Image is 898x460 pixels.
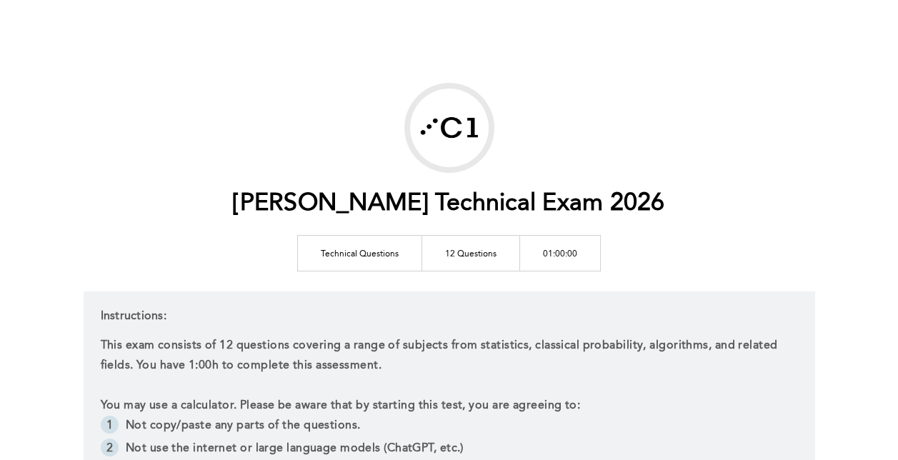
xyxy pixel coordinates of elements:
td: 12 Questions [422,235,520,271]
p: This exam consists of 12 questions covering a range of subjects from statistics, classical probab... [101,336,798,376]
p: You may use a calculator. Please be aware that by starting this test, you are agreeing to: [101,396,798,416]
td: 01:00:00 [520,235,601,271]
li: Not copy/paste any parts of the questions. [101,416,798,439]
td: Technical Questions [298,235,422,271]
h1: [PERSON_NAME] Technical Exam 2026 [233,189,664,219]
img: Marshall Wace [410,89,489,167]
